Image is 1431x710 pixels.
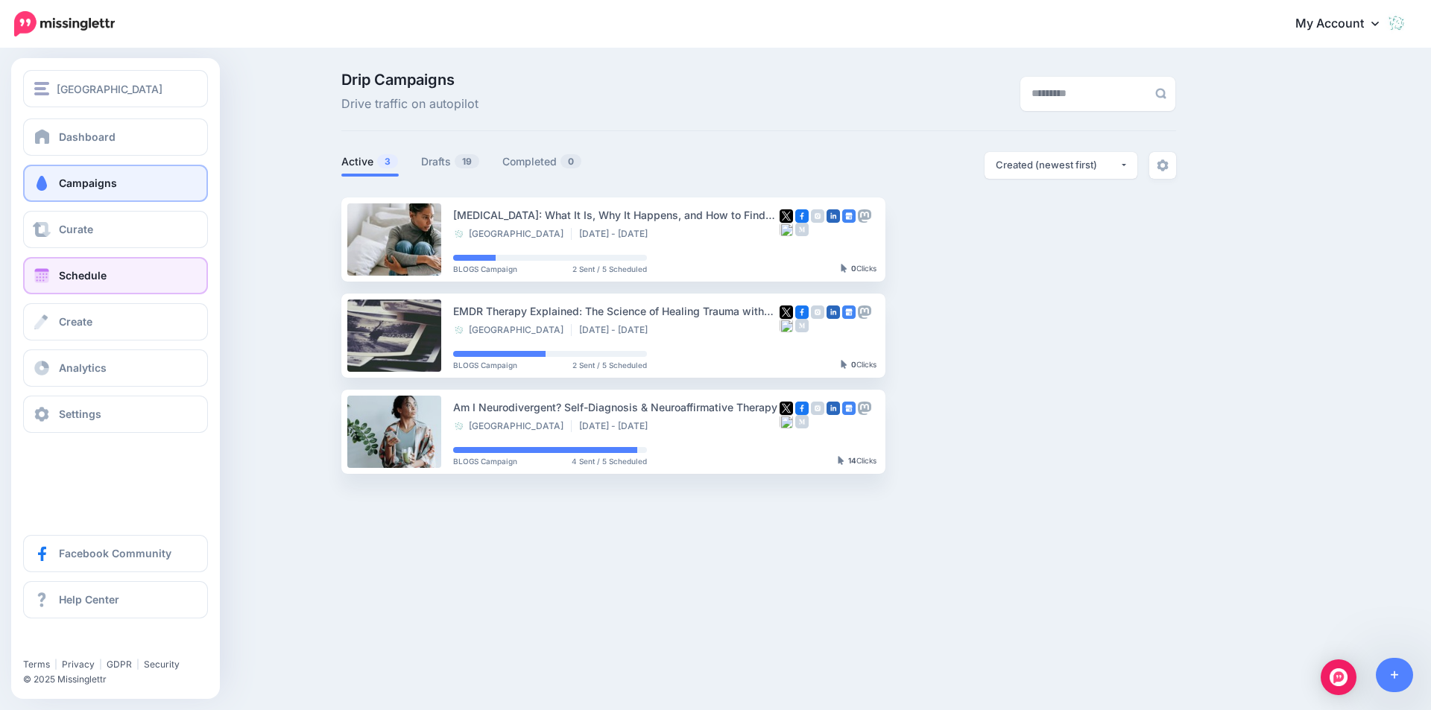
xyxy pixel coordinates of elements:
[851,360,856,369] b: 0
[23,535,208,572] a: Facebook Community
[23,70,208,107] button: [GEOGRAPHIC_DATA]
[985,152,1137,179] button: Created (newest first)
[1155,88,1166,99] img: search-grey-6.png
[841,264,876,273] div: Clicks
[572,457,647,465] span: 4 Sent / 5 Scheduled
[59,361,107,374] span: Analytics
[144,659,180,670] a: Security
[811,209,824,223] img: instagram-grey-square.png
[453,361,517,369] span: BLOGS Campaign
[59,408,101,420] span: Settings
[842,209,856,223] img: google_business-square.png
[453,457,517,465] span: BLOGS Campaign
[377,154,398,168] span: 3
[1321,659,1356,695] div: Open Intercom Messenger
[59,315,92,328] span: Create
[23,349,208,387] a: Analytics
[23,165,208,202] a: Campaigns
[54,659,57,670] span: |
[579,420,655,432] li: [DATE] - [DATE]
[59,130,116,143] span: Dashboard
[838,456,844,465] img: pointer-grey-darker.png
[23,659,50,670] a: Terms
[23,396,208,433] a: Settings
[453,324,572,336] li: [GEOGRAPHIC_DATA]
[1157,159,1169,171] img: settings-grey.png
[827,305,840,319] img: linkedin-square.png
[453,399,780,416] div: Am I Neurodivergent? Self-Diagnosis & Neuroaffirmative Therapy
[827,402,840,415] img: linkedin-square.png
[59,593,119,606] span: Help Center
[996,158,1119,172] div: Created (newest first)
[858,209,871,223] img: mastodon-grey-square.png
[34,82,49,95] img: menu.png
[560,154,581,168] span: 0
[838,457,876,466] div: Clicks
[780,319,793,332] img: bluesky-grey-square.png
[453,228,572,240] li: [GEOGRAPHIC_DATA]
[453,265,517,273] span: BLOGS Campaign
[341,153,399,171] a: Active3
[107,659,132,670] a: GDPR
[858,402,871,415] img: mastodon-grey-square.png
[572,265,647,273] span: 2 Sent / 5 Scheduled
[780,209,793,223] img: twitter-square.png
[780,402,793,415] img: twitter-square.png
[795,319,809,332] img: medium-grey-square.png
[62,659,95,670] a: Privacy
[453,206,780,224] div: [MEDICAL_DATA]: What It Is, Why It Happens, and How to Find Relief
[795,209,809,223] img: facebook-square.png
[59,547,171,560] span: Facebook Community
[811,402,824,415] img: instagram-grey-square.png
[851,264,856,273] b: 0
[827,209,840,223] img: linkedin-square.png
[795,223,809,236] img: medium-grey-square.png
[57,80,162,98] span: [GEOGRAPHIC_DATA]
[99,659,102,670] span: |
[841,264,847,273] img: pointer-grey-darker.png
[858,305,871,319] img: mastodon-grey-square.png
[341,95,478,114] span: Drive traffic on autopilot
[23,303,208,340] a: Create
[841,360,847,369] img: pointer-grey-darker.png
[842,402,856,415] img: google_business-square.png
[23,257,208,294] a: Schedule
[453,420,572,432] li: [GEOGRAPHIC_DATA]
[59,223,93,235] span: Curate
[502,153,582,171] a: Completed0
[453,302,780,320] div: EMDR Therapy Explained: The Science of Healing Trauma with Eye Movement
[579,324,655,336] li: [DATE] - [DATE]
[572,361,647,369] span: 2 Sent / 5 Scheduled
[23,637,136,652] iframe: Twitter Follow Button
[136,659,139,670] span: |
[795,305,809,319] img: facebook-square.png
[1280,6,1409,42] a: My Account
[780,415,793,428] img: bluesky-grey-square.png
[23,118,208,156] a: Dashboard
[23,211,208,248] a: Curate
[795,402,809,415] img: facebook-square.png
[455,154,479,168] span: 19
[579,228,655,240] li: [DATE] - [DATE]
[23,672,217,687] li: © 2025 Missinglettr
[23,581,208,618] a: Help Center
[848,456,856,465] b: 14
[421,153,480,171] a: Drafts19
[795,415,809,428] img: medium-grey-square.png
[842,305,856,319] img: google_business-square.png
[841,361,876,370] div: Clicks
[341,72,478,87] span: Drip Campaigns
[59,269,107,282] span: Schedule
[780,305,793,319] img: twitter-square.png
[780,223,793,236] img: bluesky-grey-square.png
[14,11,115,37] img: Missinglettr
[811,305,824,319] img: instagram-grey-square.png
[59,177,117,189] span: Campaigns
